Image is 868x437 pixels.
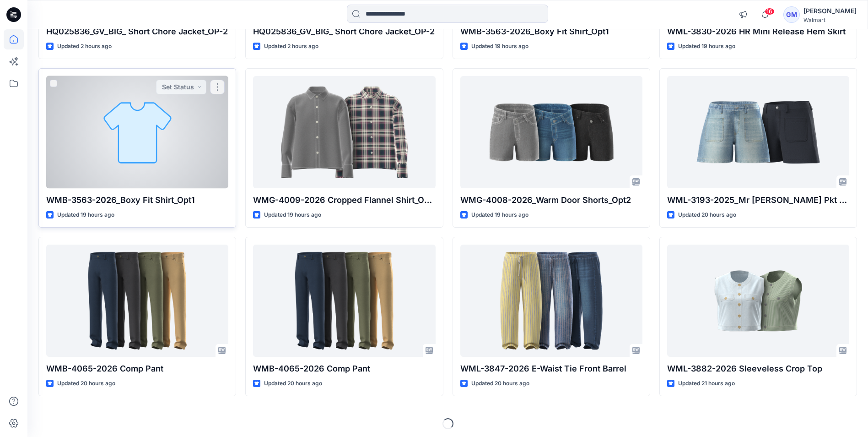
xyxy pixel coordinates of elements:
[264,210,321,220] p: Updated 19 hours ago
[253,25,435,38] p: HQ025836_GV_BIG_ Short Chore Jacket_OP-2
[471,379,529,388] p: Updated 20 hours ago
[667,362,849,375] p: WML-3882-2026 Sleeveless Crop Top
[678,210,736,220] p: Updated 20 hours ago
[667,76,849,188] a: WML-3193-2025_Mr Patch Pkt Denim Short
[253,76,435,188] a: WMG-4009-2026 Cropped Flannel Shirt_Opt.2
[678,42,735,51] p: Updated 19 hours ago
[264,42,318,51] p: Updated 2 hours ago
[460,194,642,207] p: WMG-4008-2026_Warm Door Shorts_Opt2
[46,25,228,38] p: HQ025836_GV_BIG_ Short Chore Jacket_OP-2
[46,76,228,188] a: WMB-3563-2026_Boxy Fit Shirt_Opt1
[57,379,115,388] p: Updated 20 hours ago
[783,6,800,23] div: GM
[46,362,228,375] p: WMB-4065-2026 Comp Pant
[253,245,435,357] a: WMB-4065-2026 Comp Pant
[667,25,849,38] p: WML-3830-2026 HR Mini Release Hem Skirt
[667,194,849,207] p: WML-3193-2025_Mr [PERSON_NAME] Pkt Denim Short
[460,245,642,357] a: WML-3847-2026 E-Waist Tie Front Barrel
[460,25,642,38] p: WMB-3563-2026_Boxy Fit Shirt_Opt1
[471,42,528,51] p: Updated 19 hours ago
[803,5,857,16] div: [PERSON_NAME]
[46,194,228,207] p: WMB-3563-2026_Boxy Fit Shirt_Opt1
[765,8,775,15] span: 16
[46,245,228,357] a: WMB-4065-2026 Comp Pant
[253,194,435,207] p: WMG-4009-2026 Cropped Flannel Shirt_Opt.2
[471,210,528,220] p: Updated 19 hours ago
[253,362,435,375] p: WMB-4065-2026 Comp Pant
[460,76,642,188] a: WMG-4008-2026_Warm Door Shorts_Opt2
[803,16,857,23] div: Walmart
[57,42,112,51] p: Updated 2 hours ago
[460,362,642,375] p: WML-3847-2026 E-Waist Tie Front Barrel
[678,379,735,388] p: Updated 21 hours ago
[667,245,849,357] a: WML-3882-2026 Sleeveless Crop Top
[57,210,114,220] p: Updated 19 hours ago
[264,379,322,388] p: Updated 20 hours ago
